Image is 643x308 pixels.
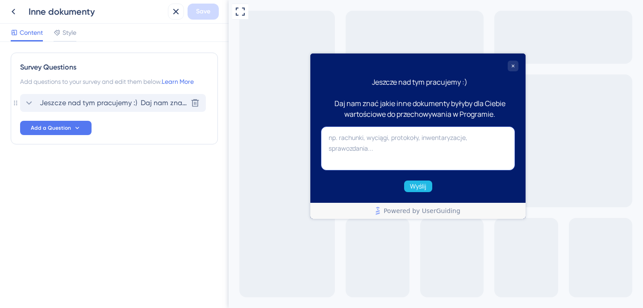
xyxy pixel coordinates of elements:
[31,124,71,131] span: Add a Question
[20,62,209,73] div: Survey Questions
[162,78,194,85] a: Learn More
[29,5,164,18] div: Inne dokumenty
[20,121,92,135] button: Add a Question
[188,4,219,20] button: Save
[63,27,76,38] span: Style
[196,6,210,17] span: Save
[82,53,297,219] iframe: UserGuiding Survey
[73,152,150,163] span: Powered by UserGuiding
[94,127,122,139] button: Submit survey
[40,98,187,108] span: Jeszcze nad tym pracujemy :) Daj nam znać jakie inne dokumenty byłyby dla Ciebie wartościowe do p...
[20,27,43,38] span: Content
[20,76,209,87] div: Add questions to your survey and edit them below.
